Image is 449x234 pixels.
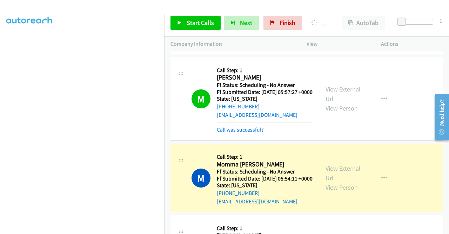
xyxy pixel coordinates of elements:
[326,164,361,182] a: View External Url
[429,89,449,145] iframe: Resource Center
[217,67,313,74] h5: Call Step: 1
[326,85,361,103] a: View External Url
[217,95,313,102] h5: State: [US_STATE]
[192,169,210,188] h1: M
[224,16,259,30] button: Next
[326,183,358,191] a: View Person
[280,19,295,27] span: Finish
[217,153,313,160] h5: Call Step: 1
[217,126,264,133] a: Call was successful?
[217,82,313,89] h5: Ff Status: Scheduling - No Answer
[217,198,297,205] a: [EMAIL_ADDRESS][DOMAIN_NAME]
[311,18,329,28] p: Dialing Momma [PERSON_NAME]
[381,40,443,48] p: Actions
[217,89,313,96] h5: Ff Submitted Date: [DATE] 05:57:27 +0000
[217,74,310,82] h2: [PERSON_NAME]
[240,19,252,27] span: Next
[187,19,214,27] span: Start Calls
[401,19,433,25] div: Delay between calls (in seconds)
[217,225,313,232] h5: Call Step: 1
[217,112,297,118] a: [EMAIL_ADDRESS][DOMAIN_NAME]
[217,103,260,110] a: [PHONE_NUMBER]
[217,160,310,169] h2: Momma [PERSON_NAME]
[342,16,385,30] button: AutoTab
[217,182,313,189] h5: State: [US_STATE]
[263,16,302,30] a: Finish
[217,190,260,196] a: [PHONE_NUMBER]
[170,16,221,30] a: Start Calls
[307,40,368,48] p: View
[170,40,294,48] p: Company Information
[326,104,358,112] a: View Person
[192,89,210,108] h1: M
[440,16,443,25] div: 0
[217,168,313,175] h5: Ff Status: Scheduling - No Answer
[217,175,313,182] h5: Ff Submitted Date: [DATE] 05:54:11 +0000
